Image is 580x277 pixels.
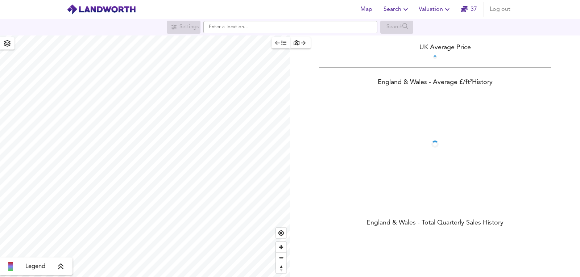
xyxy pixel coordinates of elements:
[290,218,580,228] div: England & Wales - Total Quarterly Sales History
[276,263,286,273] button: Reset bearing to north
[276,242,286,252] button: Zoom in
[276,252,286,263] button: Zoom out
[457,2,481,17] button: 37
[203,21,377,33] input: Enter a location...
[67,4,136,15] img: logo
[357,4,375,14] span: Map
[381,2,413,17] button: Search
[355,2,378,17] button: Map
[290,43,580,53] div: UK Average Price
[276,228,286,238] button: Find my location
[487,2,513,17] button: Log out
[276,253,286,263] span: Zoom out
[419,4,452,14] span: Valuation
[461,4,477,14] a: 37
[290,78,580,88] div: England & Wales - Average £/ ft² History
[380,21,413,34] div: Search for a location first or explore the map
[416,2,455,17] button: Valuation
[167,21,200,34] div: Search for a location first or explore the map
[490,4,510,14] span: Log out
[25,262,45,271] span: Legend
[384,4,410,14] span: Search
